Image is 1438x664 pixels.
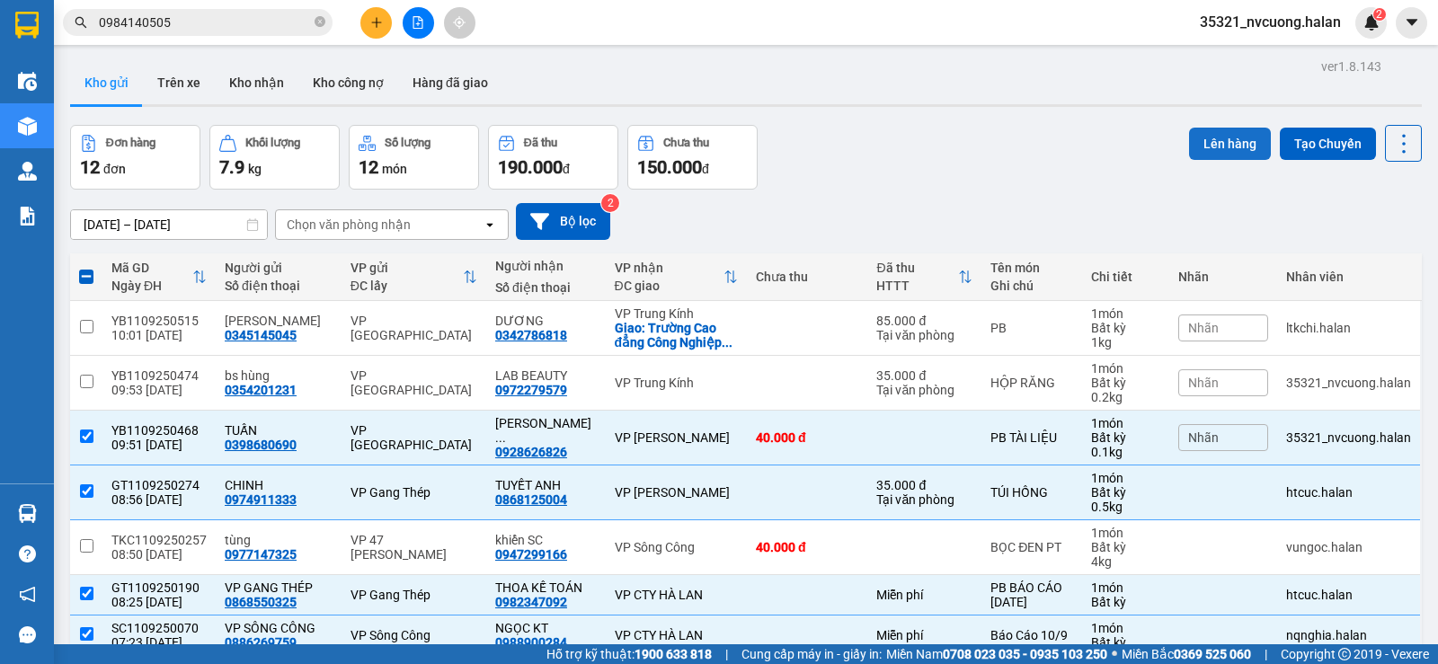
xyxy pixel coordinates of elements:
span: search [75,16,87,29]
span: 12 [359,156,378,178]
img: icon-new-feature [1363,14,1380,31]
div: VP nhận [615,261,723,275]
div: Người gửi [225,261,333,275]
span: copyright [1338,648,1351,660]
div: 0868550325 [225,595,297,609]
div: 09:53 [DATE] [111,383,207,397]
div: GT1109250274 [111,478,207,492]
div: 09:51 [DATE] [111,438,207,452]
div: Chọn văn phòng nhận [287,216,411,234]
div: Chi tiết [1091,270,1160,284]
div: 0886269759 [225,635,297,650]
div: VP 47 [PERSON_NAME] [351,533,477,562]
span: 12 [80,156,100,178]
div: 07:23 [DATE] [111,635,207,650]
div: 1 món [1091,471,1160,485]
th: Toggle SortBy [606,253,747,301]
th: Toggle SortBy [342,253,486,301]
button: Tạo Chuyến [1280,128,1376,160]
span: | [1265,644,1267,664]
span: 35321_nvcuong.halan [1185,11,1355,33]
div: VP Gang Thép [351,588,477,602]
div: VP Gang Thép [351,485,477,500]
span: close-circle [315,14,325,31]
div: VP gửi [351,261,463,275]
div: 0947299166 [495,547,567,562]
span: file-add [412,16,424,29]
div: NGỌC KT [495,621,597,635]
span: | [725,644,728,664]
span: ... [722,335,732,350]
button: Kho nhận [215,61,298,104]
div: khiển SC [495,533,597,547]
svg: open [483,217,497,232]
div: 0868125004 [495,492,567,507]
div: 40.000 đ [756,540,859,554]
div: Bất kỳ [1091,635,1160,650]
span: 7.9 [219,156,244,178]
div: Chưa thu [663,137,709,149]
div: VP Sông Công [351,628,477,642]
div: YB1109250474 [111,368,207,383]
div: Nhãn [1178,270,1268,284]
div: Người nhận [495,259,597,273]
button: plus [360,7,392,39]
img: warehouse-icon [18,162,37,181]
span: Hỗ trợ kỹ thuật: [546,644,712,664]
span: notification [19,586,36,603]
div: 1 món [1091,361,1160,376]
div: CHINH [225,478,333,492]
div: ĐC giao [615,279,723,293]
div: PB BÁO CÁO NGÀY 10/09/2025 [990,580,1073,609]
button: Lên hàng [1189,128,1271,160]
div: Nhân viên [1286,270,1411,284]
div: BÙI MẠNH THẮNG ĐẠT [495,416,597,445]
div: LÂM TRÚC [225,314,333,328]
span: 150.000 [637,156,702,178]
span: close-circle [315,16,325,27]
div: YB1109250515 [111,314,207,328]
div: 1 món [1091,580,1160,595]
div: Tên món [990,261,1073,275]
div: HỘP RĂNG [990,376,1073,390]
img: solution-icon [18,207,37,226]
th: Toggle SortBy [867,253,981,301]
div: Bất kỳ [1091,540,1160,554]
div: Tại văn phòng [876,492,972,507]
div: bs hùng [225,368,333,383]
div: nqnghia.halan [1286,628,1411,642]
div: 35321_nvcuong.halan [1286,376,1411,390]
div: PB [990,321,1073,335]
div: 08:56 [DATE] [111,492,207,507]
div: Báo Cáo 10/9 [990,628,1073,642]
div: 4 kg [1091,554,1160,569]
div: 1 món [1091,621,1160,635]
div: Bất kỳ [1091,376,1160,390]
div: VP [GEOGRAPHIC_DATA] [351,423,477,452]
div: SC1109250070 [111,621,207,635]
div: TKC1109250257 [111,533,207,547]
div: 0982347092 [495,595,567,609]
div: Số điện thoại [225,279,333,293]
div: 0.1 kg [1091,445,1160,459]
div: 1 món [1091,416,1160,430]
div: VP [GEOGRAPHIC_DATA] [351,314,477,342]
div: Bất kỳ [1091,430,1160,445]
div: 1 món [1091,526,1160,540]
span: message [19,626,36,643]
div: Bất kỳ [1091,321,1160,335]
div: 0354201231 [225,383,297,397]
input: Tìm tên, số ĐT hoặc mã đơn [99,13,311,32]
img: warehouse-icon [18,117,37,136]
button: file-add [403,7,434,39]
div: Ghi chú [990,279,1073,293]
div: ĐC lấy [351,279,463,293]
div: ltkchi.halan [1286,321,1411,335]
div: VP SÔNG CÔNG [225,621,333,635]
div: 0345145045 [225,328,297,342]
div: tùng [225,533,333,547]
span: Miền Bắc [1122,644,1251,664]
div: VP [GEOGRAPHIC_DATA] [351,368,477,397]
span: question-circle [19,545,36,562]
span: ⚪️ [1112,651,1117,658]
